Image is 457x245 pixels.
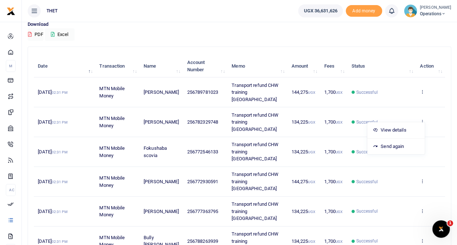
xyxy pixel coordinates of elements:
small: 02:31 PM [52,150,68,154]
span: 134,225 [292,209,315,214]
span: 256789781023 [187,89,218,95]
span: [DATE] [38,179,67,184]
small: UGX [336,150,342,154]
span: 1,700 [324,89,342,95]
span: MTN Mobile Money [99,205,125,218]
span: 134,225 [292,119,315,125]
th: Fees: activate to sort column ascending [320,55,347,77]
span: Successful [356,89,377,96]
iframe: Intercom live chat [432,220,450,238]
li: Wallet ballance [295,4,345,17]
span: UGX 36,631,626 [304,7,337,15]
small: 02:31 PM [52,120,68,124]
small: UGX [308,240,315,244]
small: 02:31 PM [52,91,68,95]
small: UGX [308,180,315,184]
span: 1,700 [324,238,342,244]
a: profile-user [PERSON_NAME] Operations [404,4,451,17]
li: Toup your wallet [346,5,382,17]
small: 02:31 PM [52,210,68,214]
small: UGX [308,120,315,124]
th: Account Number: activate to sort column ascending [183,55,228,77]
span: [DATE] [38,119,67,125]
a: Send again [367,141,425,152]
span: Transport refund CHW training [GEOGRAPHIC_DATA] [232,83,278,102]
span: 256772546133 [187,149,218,154]
th: Name: activate to sort column ascending [140,55,183,77]
span: 1,700 [324,149,342,154]
li: Ac [6,184,16,196]
span: [DATE] [38,89,67,95]
span: Transport refund CHW training [GEOGRAPHIC_DATA] [232,112,278,132]
small: UGX [308,150,315,154]
span: Successful [356,178,377,185]
img: profile-user [404,4,417,17]
span: Operations [420,11,451,17]
th: Date: activate to sort column descending [34,55,95,77]
span: Successful [356,208,377,214]
span: 1,700 [324,209,342,214]
span: MTN Mobile Money [99,116,125,128]
th: Action: activate to sort column ascending [416,55,445,77]
small: UGX [336,180,342,184]
small: 02:31 PM [52,180,68,184]
span: 256772930591 [187,179,218,184]
span: 256782329748 [187,119,218,125]
small: UGX [336,210,342,214]
span: Successful [356,238,377,244]
a: View details [367,125,425,135]
span: Transport refund CHW training [GEOGRAPHIC_DATA] [232,201,278,221]
span: Successful [356,119,377,125]
li: M [6,60,16,72]
span: Add money [346,5,382,17]
span: MTN Mobile Money [99,175,125,188]
span: 1,700 [324,119,342,125]
span: [DATE] [38,209,67,214]
span: MTN Mobile Money [99,86,125,99]
span: Transport refund CHW training [GEOGRAPHIC_DATA] [232,142,278,161]
th: Status: activate to sort column ascending [347,55,416,77]
small: [PERSON_NAME] [420,5,451,11]
span: [PERSON_NAME] [144,119,179,125]
button: PDF [28,28,44,41]
p: Download [28,21,451,28]
span: THET [44,8,60,14]
span: 1,700 [324,179,342,184]
small: UGX [308,91,315,95]
th: Memo: activate to sort column ascending [228,55,287,77]
button: Excel [45,28,75,41]
span: Transport refund CHW training [GEOGRAPHIC_DATA] [232,172,278,191]
small: UGX [336,91,342,95]
span: 1 [447,220,453,226]
small: UGX [336,240,342,244]
a: UGX 36,631,626 [298,4,342,17]
span: [PERSON_NAME] [144,179,179,184]
small: UGX [308,210,315,214]
span: [PERSON_NAME] [144,89,179,95]
span: [DATE] [38,149,67,154]
th: Amount: activate to sort column ascending [287,55,320,77]
span: MTN Mobile Money [99,145,125,158]
span: 256777363795 [187,209,218,214]
span: 144,275 [292,179,315,184]
span: [PERSON_NAME] [144,209,179,214]
th: Transaction: activate to sort column ascending [95,55,140,77]
small: UGX [336,120,342,124]
img: logo-small [7,7,15,16]
small: 02:31 PM [52,240,68,244]
span: Fokushaba scovia [144,145,167,158]
span: 134,225 [292,149,315,154]
span: 144,275 [292,89,315,95]
span: Successful [356,149,377,155]
a: logo-small logo-large logo-large [7,8,15,13]
a: Add money [346,8,382,13]
span: [DATE] [38,238,67,244]
span: 134,225 [292,238,315,244]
